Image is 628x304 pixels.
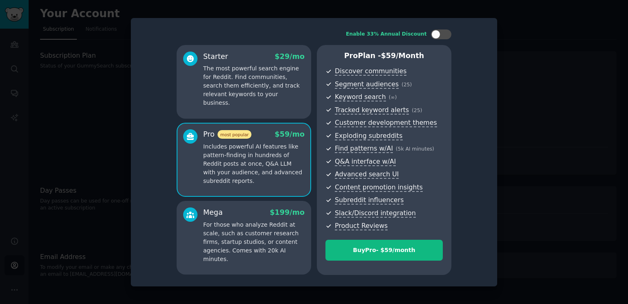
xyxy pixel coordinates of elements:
span: $ 59 /month [381,52,424,60]
span: $ 199 /mo [270,208,305,216]
span: Find patterns w/AI [335,144,393,153]
span: Discover communities [335,67,406,76]
span: Subreddit influencers [335,196,404,205]
span: ( ∞ ) [389,95,397,100]
span: Product Reviews [335,222,388,230]
button: BuyPro- $59/month [325,240,443,261]
span: $ 59 /mo [275,130,305,138]
div: Mega [203,207,223,218]
span: Slack/Discord integration [335,209,416,218]
span: most popular [218,130,252,139]
div: Enable 33% Annual Discount [346,31,427,38]
span: Tracked keyword alerts [335,106,409,115]
p: The most powerful search engine for Reddit. Find communities, search them efficiently, and track ... [203,64,305,107]
p: Includes powerful AI features like pattern-finding in hundreds of Reddit posts at once, Q&A LLM w... [203,142,305,185]
div: Pro [203,129,251,140]
span: ( 25 ) [401,82,412,88]
span: Q&A interface w/AI [335,158,396,166]
p: Pro Plan - [325,51,443,61]
span: Customer development themes [335,119,437,127]
span: ( 5k AI minutes ) [396,146,434,152]
span: Segment audiences [335,80,399,89]
span: ( 25 ) [412,108,422,113]
span: Advanced search UI [335,170,399,179]
span: Content promotion insights [335,183,423,192]
div: Buy Pro - $ 59 /month [326,246,442,254]
span: Keyword search [335,93,386,101]
div: Starter [203,52,228,62]
p: For those who analyze Reddit at scale, such as customer research firms, startup studios, or conte... [203,221,305,263]
span: Exploding subreddits [335,132,402,140]
span: $ 29 /mo [275,52,305,61]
